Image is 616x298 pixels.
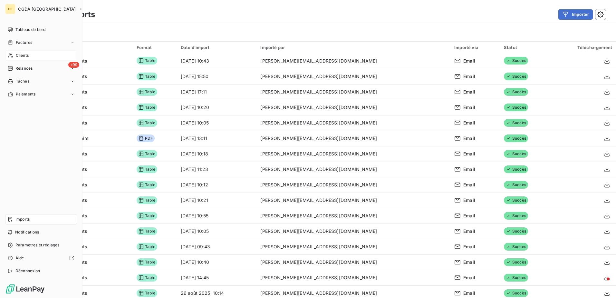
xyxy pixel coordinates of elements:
[137,289,157,297] span: Table
[15,65,33,71] span: Relances
[504,274,528,282] span: Succès
[137,258,157,266] span: Table
[256,146,450,162] td: [PERSON_NAME][EMAIL_ADDRESS][DOMAIN_NAME]
[256,254,450,270] td: [PERSON_NAME][EMAIL_ADDRESS][DOMAIN_NAME]
[68,62,79,68] span: +99
[137,196,157,204] span: Table
[504,119,528,127] span: Succès
[504,227,528,235] span: Succès
[177,131,257,146] td: [DATE] 13:11
[463,259,475,265] span: Email
[594,276,610,292] iframe: Intercom live chat
[504,88,528,96] span: Succès
[177,53,257,69] td: [DATE] 10:43
[256,84,450,100] td: [PERSON_NAME][EMAIL_ADDRESS][DOMAIN_NAME]
[177,208,257,223] td: [DATE] 10:55
[463,151,475,157] span: Email
[256,193,450,208] td: [PERSON_NAME][EMAIL_ADDRESS][DOMAIN_NAME]
[504,289,528,297] span: Succès
[15,27,45,33] span: Tableau de bord
[137,243,157,251] span: Table
[256,208,450,223] td: [PERSON_NAME][EMAIL_ADDRESS][DOMAIN_NAME]
[504,134,528,142] span: Succès
[137,212,157,220] span: Table
[15,242,59,248] span: Paramètres et réglages
[463,89,475,95] span: Email
[16,53,29,58] span: Clients
[137,227,157,235] span: Table
[177,239,257,254] td: [DATE] 09:43
[177,177,257,193] td: [DATE] 10:12
[463,290,475,296] span: Email
[256,100,450,115] td: [PERSON_NAME][EMAIL_ADDRESS][DOMAIN_NAME]
[177,223,257,239] td: [DATE] 10:05
[18,6,76,12] span: CGDA [GEOGRAPHIC_DATA]
[177,100,257,115] td: [DATE] 10:20
[177,146,257,162] td: [DATE] 10:18
[137,45,173,50] div: Format
[177,254,257,270] td: [DATE] 10:40
[504,196,528,204] span: Succès
[16,91,35,97] span: Paiements
[463,213,475,219] span: Email
[463,182,475,188] span: Email
[177,162,257,177] td: [DATE] 11:23
[137,73,157,80] span: Table
[504,150,528,158] span: Succès
[256,270,450,285] td: [PERSON_NAME][EMAIL_ADDRESS][DOMAIN_NAME]
[504,73,528,80] span: Succès
[256,131,450,146] td: [PERSON_NAME][EMAIL_ADDRESS][DOMAIN_NAME]
[5,4,15,14] div: CF
[504,243,528,251] span: Succès
[177,193,257,208] td: [DATE] 10:21
[181,45,253,50] div: Date d’import
[504,181,528,189] span: Succès
[463,58,475,64] span: Email
[137,88,157,96] span: Table
[256,223,450,239] td: [PERSON_NAME][EMAIL_ADDRESS][DOMAIN_NAME]
[5,284,45,294] img: Logo LeanPay
[504,104,528,111] span: Succès
[260,45,447,50] div: Importé par
[504,165,528,173] span: Succès
[504,212,528,220] span: Succès
[463,228,475,234] span: Email
[463,104,475,111] span: Email
[454,45,496,50] div: Importé via
[463,197,475,204] span: Email
[256,162,450,177] td: [PERSON_NAME][EMAIL_ADDRESS][DOMAIN_NAME]
[504,45,546,50] div: Statut
[463,243,475,250] span: Email
[15,216,30,222] span: Imports
[137,274,157,282] span: Table
[16,78,29,84] span: Tâches
[177,84,257,100] td: [DATE] 17:11
[256,177,450,193] td: [PERSON_NAME][EMAIL_ADDRESS][DOMAIN_NAME]
[256,115,450,131] td: [PERSON_NAME][EMAIL_ADDRESS][DOMAIN_NAME]
[137,57,157,65] span: Table
[463,166,475,173] span: Email
[177,270,257,285] td: [DATE] 14:45
[177,69,257,84] td: [DATE] 15:50
[15,268,40,274] span: Déconnexion
[137,104,157,111] span: Table
[137,134,155,142] span: PDF
[15,255,24,261] span: Aide
[137,119,157,127] span: Table
[5,253,77,263] a: Aide
[558,9,593,20] button: Importer
[177,115,257,131] td: [DATE] 10:05
[16,40,32,45] span: Factures
[463,73,475,80] span: Email
[137,150,157,158] span: Table
[463,120,475,126] span: Email
[463,135,475,142] span: Email
[553,45,612,50] div: Téléchargement
[256,239,450,254] td: [PERSON_NAME][EMAIL_ADDRESS][DOMAIN_NAME]
[504,258,528,266] span: Succès
[463,274,475,281] span: Email
[15,229,39,235] span: Notifications
[137,165,157,173] span: Table
[256,53,450,69] td: [PERSON_NAME][EMAIL_ADDRESS][DOMAIN_NAME]
[137,181,157,189] span: Table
